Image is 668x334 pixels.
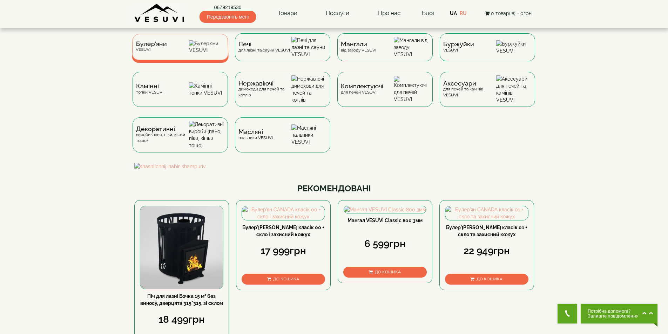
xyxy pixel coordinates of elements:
img: Булер'ян CANADA класік 01 + скло та захисний кожух [445,206,528,220]
span: 0 товар(ів) - 0грн [491,11,532,16]
a: Булер'[PERSON_NAME] класік 01 + скло та захисний кожух [446,225,527,237]
a: Мангал VESUVI Classic 800 3мм [348,218,423,223]
span: Потрібна допомога? [588,309,639,314]
button: 0 товар(ів) - 0грн [483,9,534,17]
div: від заводу VESUVI [341,41,376,53]
img: shashlichnij-nabir-shampuriv [134,163,534,170]
span: Булер'яни [136,41,167,47]
div: димоходи для печей та котлів [238,81,291,98]
span: Передзвоніть мені [200,11,256,23]
button: До кошика [343,267,427,278]
span: Залиште повідомлення [588,314,639,319]
a: Булер'яниVESUVI Булер'яни VESUVI [129,33,231,72]
span: Декоративні [136,126,189,132]
a: Булер'[PERSON_NAME] класік 00 + скло і захисний кожух [242,225,324,237]
div: вироби (пано, піки, кішки тощо) [136,126,189,144]
img: Нержавіючі димоходи для печей та котлів [291,75,327,103]
img: Печі для лазні та сауни VESUVI [291,37,327,58]
img: Комплектуючі для печей VESUVI [394,76,429,103]
span: До кошика [273,277,299,281]
a: БуржуйкиVESUVI Буржуйки VESUVI [436,33,539,72]
div: 22 949грн [445,244,528,258]
span: Комплектуючі [341,83,383,89]
a: Каміннітопки VESUVI Камінні топки VESUVI [129,72,231,117]
div: 6 599грн [343,237,427,251]
img: Декоративні вироби (пано, піки, кішки тощо) [189,121,224,149]
img: Камінні топки VESUVI [189,82,224,96]
img: Булер'ян CANADA класік 00 + скло і захисний кожух [242,206,325,220]
a: Про нас [371,5,407,21]
a: Масляніпальники VESUVI Масляні пальники VESUVI [231,117,334,163]
span: Печі [238,41,290,47]
button: Chat button [581,304,657,323]
img: Мангали від заводу VESUVI [394,37,429,58]
img: Булер'яни VESUVI [189,40,225,54]
img: Масляні пальники VESUVI [291,124,327,145]
a: Мангаливід заводу VESUVI Мангали від заводу VESUVI [334,33,436,72]
span: До кошика [375,270,401,274]
button: До кошика [445,274,528,285]
span: Масляні [238,129,273,135]
a: Товари [271,5,304,21]
a: RU [460,11,467,16]
img: Піч для лазні Бочка 15 м³ без виносу, дверцята 315*315, зі склом [140,206,223,289]
button: Get Call button [558,304,577,323]
a: Печідля лазні та сауни VESUVI Печі для лазні та сауни VESUVI [231,33,334,72]
img: Аксесуари для печей та камінів VESUVI [496,75,532,103]
div: 17 999грн [242,244,325,258]
a: Декоративнівироби (пано, піки, кішки тощо) Декоративні вироби (пано, піки, кішки тощо) [129,117,231,163]
img: Буржуйки VESUVI [496,40,532,54]
a: Блог [422,9,435,16]
a: Послуги [319,5,356,21]
img: Мангал VESUVI Classic 800 3мм [344,206,426,213]
div: для печей VESUVI [341,83,383,95]
span: Аксесуари [443,81,496,86]
a: Аксесуаридля печей та камінів VESUVI Аксесуари для печей та камінів VESUVI [436,72,539,117]
a: Нержавіючідимоходи для печей та котлів Нержавіючі димоходи для печей та котлів [231,72,334,117]
span: Камінні [136,83,163,89]
img: Завод VESUVI [134,4,185,23]
span: До кошика [477,277,502,281]
span: Буржуйки [443,41,474,47]
div: для печей та камінів VESUVI [443,81,496,98]
a: UA [450,11,457,16]
div: VESUVI [135,41,167,52]
div: для лазні та сауни VESUVI [238,41,290,53]
div: VESUVI [443,41,474,53]
div: пальники VESUVI [238,129,273,141]
button: До кошика [242,274,325,285]
span: Мангали [341,41,376,47]
div: топки VESUVI [136,83,163,95]
div: 18 499грн [140,313,223,327]
a: Комплектуючідля печей VESUVI Комплектуючі для печей VESUVI [334,72,436,117]
a: Піч для лазні Бочка 15 м³ без виносу, дверцята 315*315, зі склом [140,293,223,306]
a: 0679219530 [200,4,256,11]
span: Нержавіючі [238,81,291,86]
